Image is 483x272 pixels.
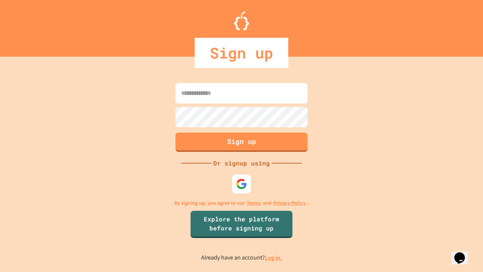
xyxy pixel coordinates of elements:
[174,199,309,207] p: By signing up, you agree to our and .
[247,199,261,207] a: Terms
[234,11,249,30] img: Logo.svg
[451,242,475,264] iframe: chat widget
[201,253,282,263] p: Already have an account?
[273,199,306,207] a: Privacy Policy
[265,254,282,262] a: Log in.
[175,133,308,152] button: Sign up
[211,159,272,168] div: Or signup using
[236,178,247,190] img: google-icon.svg
[191,211,292,238] a: Explore the platform before signing up
[195,38,288,68] div: Sign up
